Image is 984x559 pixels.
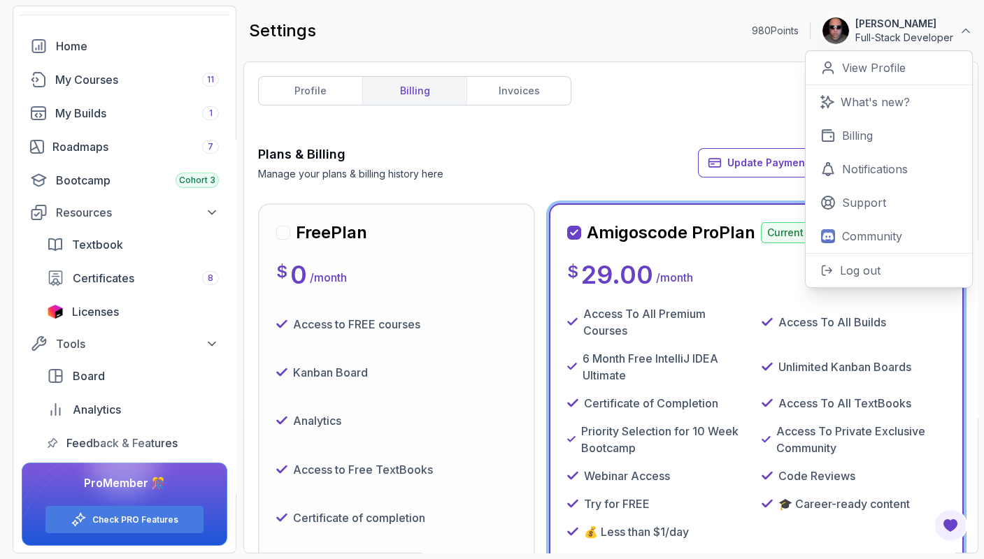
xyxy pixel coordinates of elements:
p: Billing [842,127,873,144]
p: Manage your plans & billing history here [258,167,443,181]
div: Roadmaps [52,138,219,155]
button: user profile image[PERSON_NAME]Full-Stack Developer [822,17,973,45]
p: Unlimited Kanban Boards [778,358,911,375]
p: 980 Points [752,24,799,38]
p: Access to Free TextBooks [293,461,433,478]
a: Community [806,219,972,253]
a: bootcamp [22,166,227,194]
p: Access To All TextBooks [778,395,911,412]
a: Check PRO Features [92,514,178,525]
span: 1 [209,108,213,119]
button: Resources [22,200,227,225]
p: Kanban Board [293,364,368,381]
p: What's new? [841,94,910,110]
div: Bootcamp [56,172,219,189]
a: certificates [38,264,227,292]
a: Support [806,186,972,219]
p: Access To All Premium Courses [583,305,750,339]
p: Priority Selection for 10 Week Bootcamp [581,423,750,456]
button: Tools [22,331,227,356]
a: View Profile [806,51,972,85]
a: analytics [38,395,227,423]
p: Access to FREE courses [293,316,420,333]
p: 0 [290,261,307,289]
span: Update Payment Details [727,156,846,170]
span: Textbook [72,236,123,253]
span: 11 [207,74,214,85]
p: Webinar Access [584,467,670,484]
a: billing [362,77,466,105]
p: 6 Month Free IntelliJ IDEA Ultimate [583,350,750,384]
span: 7 [208,141,213,152]
span: Certificates [73,270,134,286]
p: View Profile [842,59,906,76]
div: Resources [56,204,219,221]
button: Log out [806,253,972,287]
h3: Plans & Billing [258,145,443,164]
p: Analytics [293,412,341,429]
a: What's new? [806,85,972,119]
button: Open Feedback Button [934,509,967,542]
span: Analytics [73,401,121,418]
a: licenses [38,298,227,326]
div: My Courses [55,71,219,88]
div: Tools [56,335,219,352]
a: courses [22,66,227,94]
button: Update Payment Details [698,148,855,177]
h2: Free Plan [296,222,367,244]
span: Board [73,368,105,384]
p: Access To All Builds [778,314,886,331]
p: 29.00 [581,261,653,289]
h2: Amigoscode Pro Plan [587,222,755,244]
p: Notifications [842,161,908,177]
button: Check PRO Features [45,505,204,534]
span: Cohort 3 [179,175,215,186]
img: jetbrains icon [47,305,64,319]
a: home [22,32,227,60]
p: Certificate of Completion [584,395,718,412]
p: Current Plan [761,222,834,243]
p: 💰 Less than $1/day [584,523,689,540]
p: Log out [840,262,880,279]
span: Licenses [72,303,119,320]
a: profile [259,77,362,105]
p: $ [567,261,578,283]
p: Full-Stack Developer [855,31,953,45]
p: Community [842,228,902,245]
p: Support [842,194,886,211]
a: invoices [466,77,571,105]
p: Code Reviews [778,467,855,484]
div: Home [56,38,219,55]
p: Try for FREE [584,495,650,512]
img: user profile image [822,17,849,44]
a: feedback [38,429,227,457]
a: board [38,362,227,390]
a: Billing [806,119,972,152]
div: My Builds [55,105,219,122]
a: roadmaps [22,133,227,161]
p: Access To Private Exclusive Community [776,423,946,456]
p: 🎓 Career-ready content [778,495,910,512]
p: $ [276,261,287,283]
p: Certificate of completion [293,509,425,526]
a: textbook [38,231,227,259]
p: [PERSON_NAME] [855,17,953,31]
h2: settings [249,20,316,42]
p: / month [310,269,347,286]
p: / month [656,269,693,286]
span: 8 [208,273,213,284]
a: builds [22,99,227,127]
span: Feedback & Features [66,435,178,451]
a: Notifications [806,152,972,186]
